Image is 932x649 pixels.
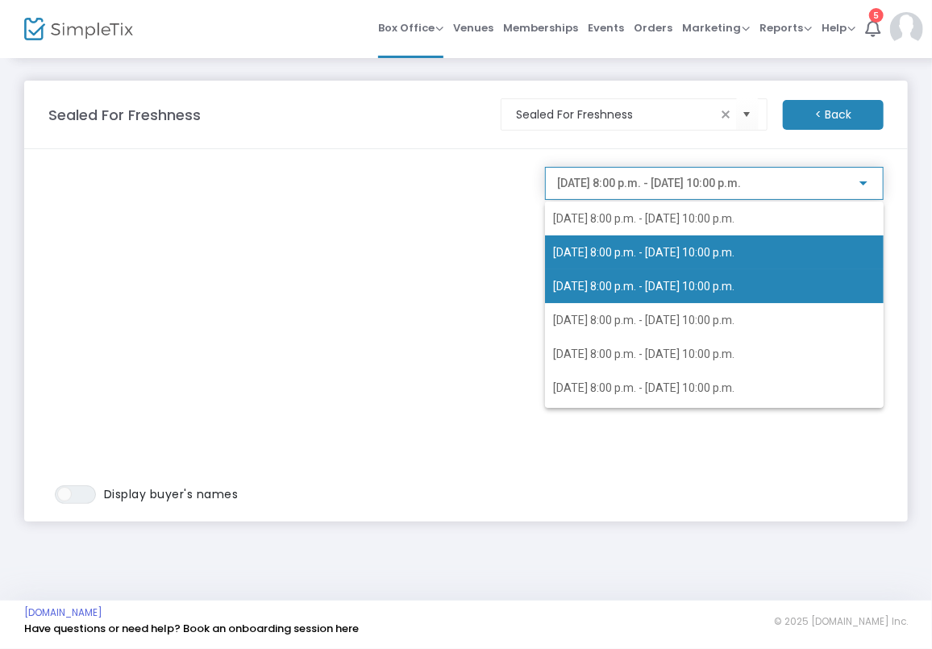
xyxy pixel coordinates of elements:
[553,347,734,360] span: [DATE] 8:00 p.m. - [DATE] 10:00 p.m.
[553,314,734,327] span: [DATE] 8:00 p.m. - [DATE] 10:00 p.m.
[553,212,734,225] span: [DATE] 8:00 p.m. - [DATE] 10:00 p.m.
[553,246,734,259] span: [DATE] 8:00 p.m. - [DATE] 10:00 p.m.
[553,280,734,293] span: [DATE] 8:00 p.m. - [DATE] 10:00 p.m.
[553,381,734,394] span: [DATE] 8:00 p.m. - [DATE] 10:00 p.m.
